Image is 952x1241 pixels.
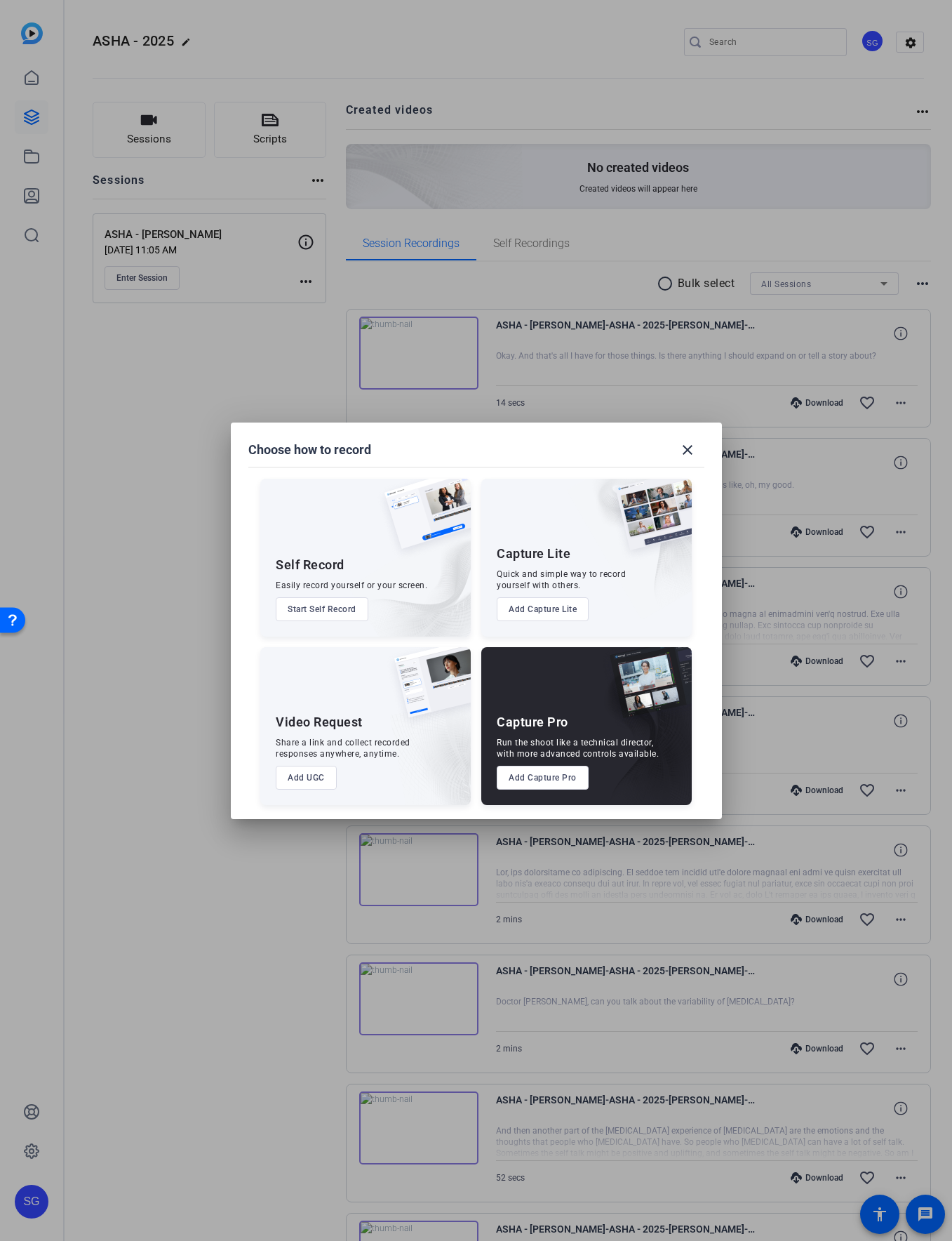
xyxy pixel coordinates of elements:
[605,479,692,564] img: capture-lite.png
[276,766,337,790] button: Add UGC
[588,665,692,805] img: embarkstudio-capture-pro.png
[276,597,368,621] button: Start Self Record
[374,479,471,563] img: self-record.png
[276,737,410,759] div: Share a link and collect recorded responses anywhere, anytime.
[599,647,692,733] img: capture-pro.png
[497,737,659,759] div: Run the shoot like a technical director, with more advanced controls available.
[389,691,471,805] img: embarkstudio-ugc-content.png
[276,580,427,591] div: Easily record yourself or your screen.
[679,442,696,458] mat-icon: close
[497,597,589,621] button: Add Capture Lite
[497,545,570,562] div: Capture Lite
[349,509,471,637] img: embarkstudio-self-record.png
[566,479,692,619] img: embarkstudio-capture-lite.png
[497,766,589,790] button: Add Capture Pro
[276,714,363,731] div: Video Request
[276,557,344,573] div: Self Record
[497,569,626,591] div: Quick and simple way to record yourself with others.
[384,647,471,732] img: ugc-content.png
[248,442,371,458] h1: Choose how to record
[497,714,568,731] div: Capture Pro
